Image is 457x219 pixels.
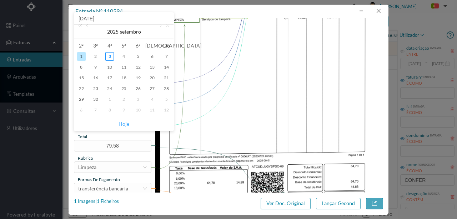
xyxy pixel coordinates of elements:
[89,105,103,115] td: 7 de outubro de 2025
[91,95,100,104] div: 30
[134,95,142,104] div: 3
[145,43,160,49] span: [DEMOGRAPHIC_DATA]
[117,40,131,51] th: Qui
[134,84,142,93] div: 26
[77,95,86,104] div: 29
[162,25,171,39] a: Ano seguinte (Control + right)
[102,40,117,51] th: Qua
[106,25,119,39] a: 2025
[102,83,117,94] td: 24 de setembro de 2025
[102,51,117,62] td: 3 de setembro de 2025
[117,73,131,83] td: 18 de setembro de 2025
[159,51,174,62] td: 7 de setembro de 2025
[134,74,142,82] div: 19
[143,165,147,169] i: icon: down
[131,40,145,51] th: Sex
[74,105,89,115] td: 6 de outubro de 2025
[159,94,174,105] td: 5 de outubro de 2025
[89,43,103,49] span: 3ª
[77,74,86,82] div: 15
[120,84,128,93] div: 25
[78,177,120,182] span: Formas de Pagamento
[120,74,128,82] div: 18
[148,74,156,82] div: 20
[131,73,145,83] td: 19 de setembro de 2025
[162,52,171,61] div: 7
[91,63,100,71] div: 9
[77,25,86,39] a: Ano anterior (Control + left)
[91,84,100,93] div: 23
[131,94,145,105] td: 3 de outubro de 2025
[162,74,171,82] div: 21
[105,52,114,61] div: 3
[77,63,86,71] div: 8
[102,62,117,73] td: 10 de setembro de 2025
[120,106,128,114] div: 9
[77,52,86,61] div: 1
[159,73,174,83] td: 21 de setembro de 2025
[131,83,145,94] td: 26 de setembro de 2025
[148,52,156,61] div: 6
[162,95,171,104] div: 5
[105,74,114,82] div: 17
[74,62,89,73] td: 8 de setembro de 2025
[120,52,128,61] div: 4
[102,94,117,105] td: 1 de outubro de 2025
[119,117,129,131] a: Hoje
[89,40,103,51] th: Ter
[145,40,160,51] th: Sáb
[159,83,174,94] td: 28 de setembro de 2025
[145,51,160,62] td: 6 de setembro de 2025
[162,63,171,71] div: 14
[74,83,89,94] td: 22 de setembro de 2025
[89,83,103,94] td: 23 de setembro de 2025
[78,155,93,161] span: rubrica
[145,62,160,73] td: 13 de setembro de 2025
[131,43,145,49] span: 6ª
[157,25,163,39] a: Mês seguinte (PageDown)
[159,40,174,51] th: Dom
[74,51,89,62] td: 1 de setembro de 2025
[117,83,131,94] td: 25 de setembro de 2025
[159,43,174,49] span: Do
[75,8,123,14] span: entrada nº 110594
[91,74,100,82] div: 16
[120,95,128,104] div: 2
[89,94,103,105] td: 30 de setembro de 2025
[134,106,142,114] div: 10
[77,106,86,114] div: 6
[162,106,171,114] div: 12
[145,73,160,83] td: 20 de setembro de 2025
[89,73,103,83] td: 16 de setembro de 2025
[105,84,114,93] div: 24
[159,105,174,115] td: 12 de outubro de 2025
[145,83,160,94] td: 27 de setembro de 2025
[105,63,114,71] div: 10
[117,51,131,62] td: 4 de setembro de 2025
[119,25,142,39] a: setembro
[131,105,145,115] td: 10 de outubro de 2025
[134,63,142,71] div: 12
[89,51,103,62] td: 2 de setembro de 2025
[102,105,117,115] td: 8 de outubro de 2025
[120,63,128,71] div: 11
[74,43,89,49] span: 2ª
[148,95,156,104] div: 4
[131,62,145,73] td: 12 de setembro de 2025
[78,183,128,194] div: transferência bancária
[134,52,142,61] div: 5
[89,62,103,73] td: 9 de setembro de 2025
[77,84,86,93] div: 22
[148,84,156,93] div: 27
[145,105,160,115] td: 11 de outubro de 2025
[85,25,91,39] a: Mês anterior (PageUp)
[426,1,450,12] button: PT
[159,62,174,73] td: 14 de setembro de 2025
[162,84,171,93] div: 28
[131,51,145,62] td: 5 de setembro de 2025
[91,106,100,114] div: 7
[74,40,89,51] th: Seg
[105,95,114,104] div: 1
[145,94,160,105] td: 4 de outubro de 2025
[74,73,89,83] td: 15 de setembro de 2025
